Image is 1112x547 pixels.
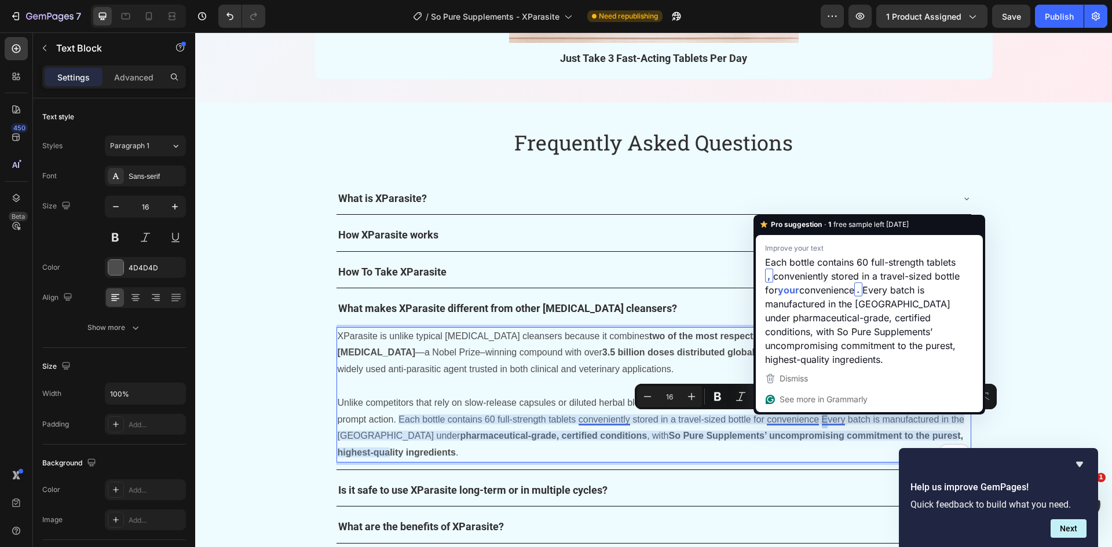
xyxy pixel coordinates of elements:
[42,141,63,151] div: Styles
[5,5,86,28] button: 7
[129,171,183,182] div: Sans-serif
[42,290,75,306] div: Align
[42,171,57,181] div: Font
[195,32,1112,547] iframe: To enrich screen reader interactions, please activate Accessibility in Grammarly extension settings
[265,398,452,408] strong: pharmaceutical-grade, certified conditions
[876,5,987,28] button: 1 product assigned
[592,315,670,325] strong: [MEDICAL_DATA]
[42,199,73,214] div: Size
[57,71,90,83] p: Settings
[56,41,155,55] p: Text Block
[142,315,221,325] strong: [MEDICAL_DATA]
[566,365,646,375] strong: fast-acting tablets
[1051,519,1087,538] button: Next question
[42,112,74,122] div: Text style
[635,384,997,409] div: Editor contextual toolbar
[42,359,73,375] div: Size
[105,383,185,404] input: Auto
[42,456,98,471] div: Background
[1035,5,1084,28] button: Publish
[1096,473,1106,482] span: 1
[1002,12,1021,21] span: Save
[426,10,429,23] span: /
[143,485,309,504] p: What are the benefits of XParasite?
[910,480,1087,494] h2: Help us improve GemPages!
[42,388,61,399] div: Width
[76,9,81,23] p: 7
[114,71,153,83] p: Advanced
[42,484,60,495] div: Color
[599,11,658,21] span: Need republishing
[910,499,1087,510] p: Quick feedback to build what you need.
[9,212,28,221] div: Beta
[105,135,186,156] button: Paragraph 1
[11,123,28,133] div: 450
[129,263,183,273] div: 4D4D4D
[143,449,412,467] p: Is it safe to use XParasite long-term or in multiple cycles?
[42,419,69,429] div: Padding
[129,485,183,495] div: Add...
[42,262,60,273] div: Color
[407,315,567,325] strong: 3.5 billion doses distributed globally
[431,10,559,23] span: So Pure Supplements - XParasite
[1073,457,1087,471] button: Hide survey
[142,362,775,429] p: Unlike competitors that rely on slow-release capsules or diluted herbal blends, XParasite is deli...
[110,141,149,151] span: Paragraph 1
[87,322,141,333] div: Show more
[129,515,183,526] div: Add...
[910,457,1087,538] div: Help us improve GemPages!
[454,299,661,309] strong: two of the most respected anti-parasitic agents
[129,420,183,430] div: Add...
[886,10,961,23] span: 1 product assigned
[42,317,186,338] button: Show more
[218,5,265,28] div: Undo/Redo
[1045,10,1074,23] div: Publish
[42,515,63,525] div: Image
[992,5,1030,28] button: Save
